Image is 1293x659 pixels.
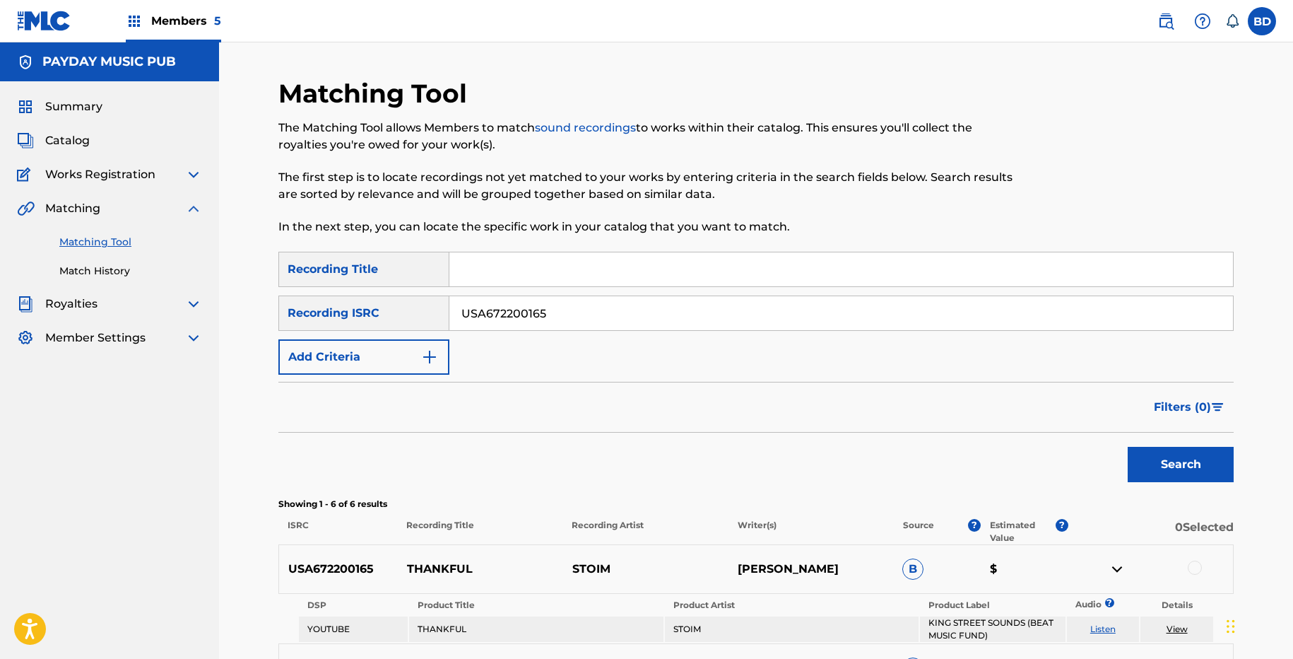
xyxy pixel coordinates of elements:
[185,296,202,313] img: expand
[1167,624,1188,634] a: View
[185,200,202,217] img: expand
[920,617,1065,642] td: KING STREET SOUNDS (BEAT MUSIC FUND)
[45,98,102,115] span: Summary
[278,339,449,375] button: Add Criteria
[1222,591,1293,659] iframe: Chat Widget
[920,595,1065,615] th: Product Label
[665,617,919,642] td: STOIM
[1188,7,1217,35] div: Help
[17,200,35,217] img: Matching
[299,617,408,642] td: YOUTUBE
[59,235,202,250] a: Matching Tool
[665,595,919,615] th: Product Artist
[279,561,398,578] p: USA672200165
[1128,447,1234,482] button: Search
[42,54,176,70] h5: PAYDAY MUSIC PUB
[151,13,221,29] span: Members
[278,252,1234,489] form: Search Form
[1140,595,1213,615] th: Details
[1109,561,1126,578] img: contract
[17,98,102,115] a: SummarySummary
[1157,13,1174,30] img: search
[968,519,981,532] span: ?
[990,519,1055,544] p: Estimated Value
[299,595,408,615] th: DSP
[45,166,155,183] span: Works Registration
[278,169,1014,203] p: The first step is to locate recordings not yet matched to your works by entering criteria in the ...
[17,132,34,149] img: Catalog
[562,519,728,544] p: Recording Artist
[45,132,90,149] span: Catalog
[17,296,34,313] img: Royalties
[562,561,728,578] p: STOIM
[421,349,438,366] img: 9d2ae6d4665cec9f34b9.svg
[1056,519,1068,532] span: ?
[185,329,202,346] img: expand
[1154,399,1211,416] span: Filters ( 0 )
[981,561,1068,578] p: $
[1145,390,1234,425] button: Filters (0)
[278,498,1234,511] p: Showing 1 - 6 of 6 results
[17,54,34,71] img: Accounts
[17,132,90,149] a: CatalogCatalog
[185,166,202,183] img: expand
[45,329,146,346] span: Member Settings
[397,519,562,544] p: Recording Title
[1194,13,1211,30] img: help
[1109,598,1109,607] span: ?
[1068,519,1234,544] p: 0 Selected
[409,617,663,642] td: THANKFUL
[17,329,34,346] img: Member Settings
[1067,598,1084,611] p: Audio
[59,264,202,279] a: Match History
[278,218,1014,235] p: In the next step, you can locate the specific work in your catalog that you want to match.
[17,166,35,183] img: Works Registration
[278,519,397,544] p: ISRC
[1227,605,1235,648] div: Drag
[1253,436,1293,549] iframe: Resource Center
[45,200,100,217] span: Matching
[1090,624,1116,634] a: Listen
[17,98,34,115] img: Summary
[278,78,474,110] h2: Matching Tool
[278,119,1014,153] p: The Matching Tool allows Members to match to works within their catalog. This ensures you'll coll...
[126,13,143,30] img: Top Rightsholders
[903,519,934,544] p: Source
[17,11,71,31] img: MLC Logo
[1152,7,1180,35] a: Public Search
[45,296,98,313] span: Royalties
[728,561,893,578] p: [PERSON_NAME]
[1225,14,1239,28] div: Notifications
[902,559,923,580] span: B
[1248,7,1276,35] div: User Menu
[409,595,663,615] th: Product Title
[1212,403,1224,412] img: filter
[214,14,221,28] span: 5
[398,561,563,578] p: THANKFUL
[728,519,893,544] p: Writer(s)
[535,121,636,134] a: sound recordings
